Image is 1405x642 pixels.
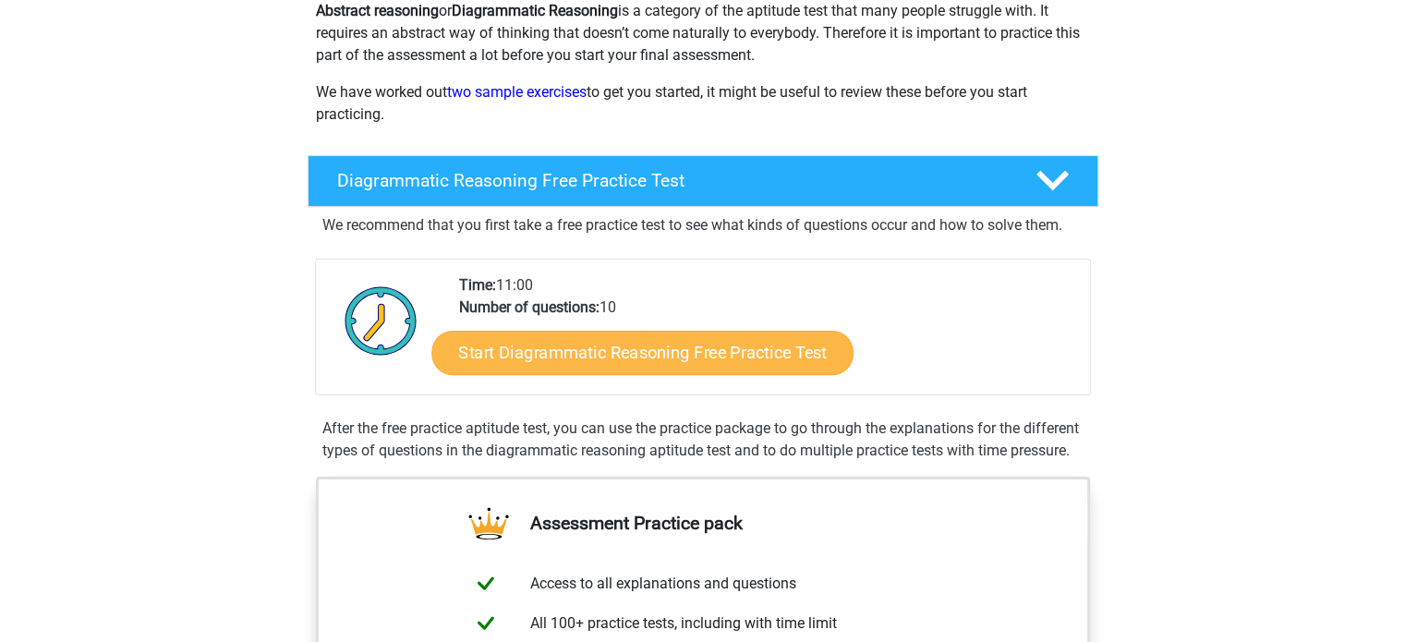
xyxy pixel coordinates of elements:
b: Time: [459,276,496,294]
b: Diagrammatic Reasoning [452,2,618,19]
p: We recommend that you first take a free practice test to see what kinds of questions occur and ho... [322,214,1084,236]
div: 11:00 10 [445,274,1089,394]
a: two sample exercises [447,83,587,101]
b: Abstract reasoning [316,2,439,19]
h4: Diagrammatic Reasoning Free Practice Test [337,170,1006,191]
a: Diagrammatic Reasoning Free Practice Test [300,155,1106,207]
a: Start Diagrammatic Reasoning Free Practice Test [431,330,854,374]
div: After the free practice aptitude test, you can use the practice package to go through the explana... [315,418,1091,462]
b: Number of questions: [459,298,600,316]
p: We have worked out to get you started, it might be useful to review these before you start practi... [316,81,1090,126]
img: Clock [334,274,428,367]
